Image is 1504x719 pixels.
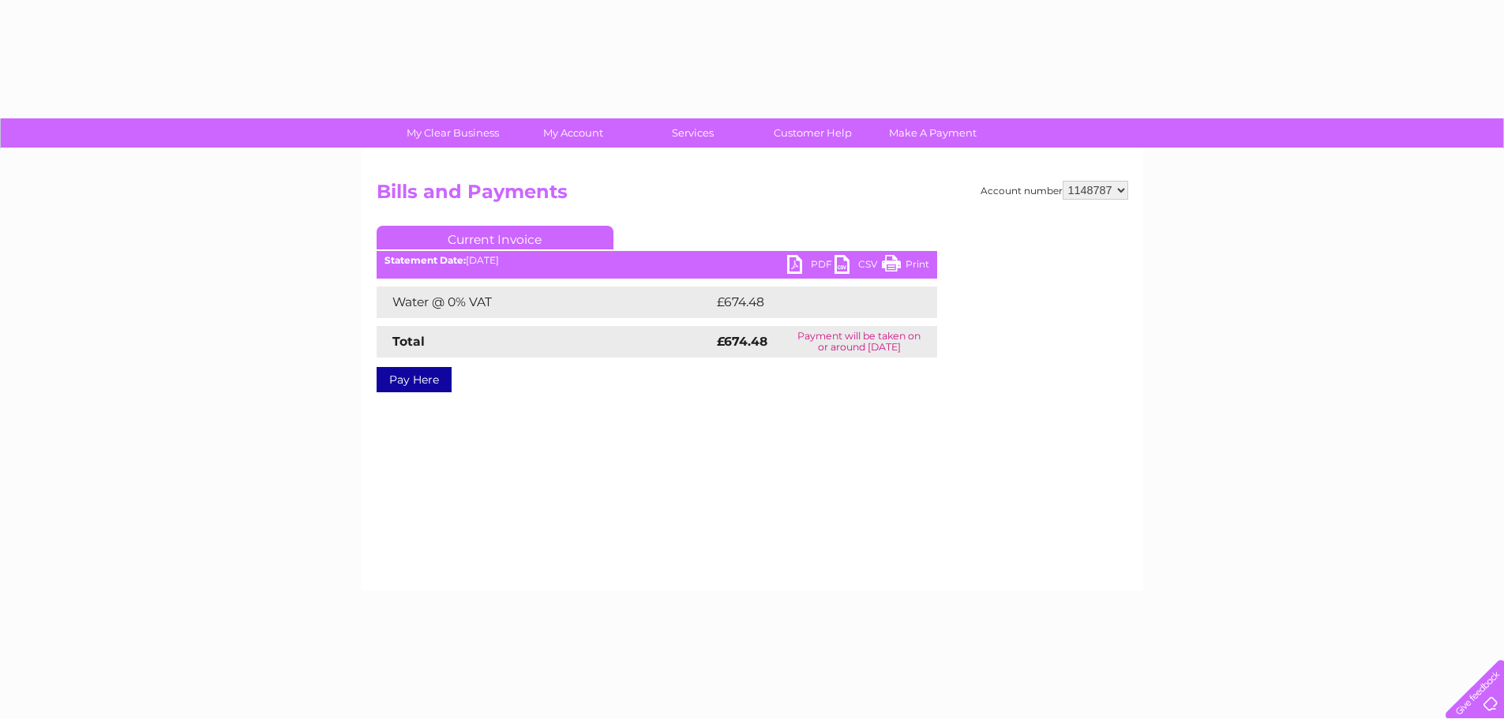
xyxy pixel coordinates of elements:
[981,181,1128,200] div: Account number
[377,367,452,392] a: Pay Here
[713,286,910,318] td: £674.48
[835,255,882,278] a: CSV
[748,118,878,148] a: Customer Help
[628,118,758,148] a: Services
[392,334,425,349] strong: Total
[787,255,835,278] a: PDF
[782,326,936,358] td: Payment will be taken on or around [DATE]
[508,118,638,148] a: My Account
[377,255,937,266] div: [DATE]
[377,226,613,249] a: Current Invoice
[377,286,713,318] td: Water @ 0% VAT
[384,254,466,266] b: Statement Date:
[388,118,518,148] a: My Clear Business
[882,255,929,278] a: Print
[868,118,998,148] a: Make A Payment
[717,334,767,349] strong: £674.48
[377,181,1128,211] h2: Bills and Payments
